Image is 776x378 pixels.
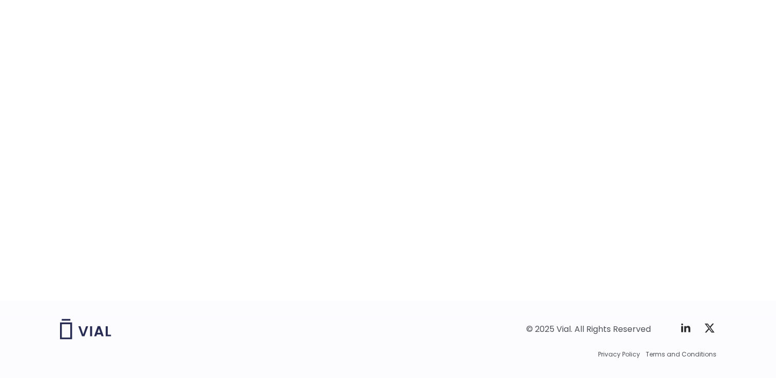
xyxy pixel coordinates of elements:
[598,349,640,359] a: Privacy Policy
[646,349,717,359] a: Terms and Conditions
[60,319,111,339] img: Vial logo wih "Vial" spelled out
[526,323,651,334] div: © 2025 Vial. All Rights Reserved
